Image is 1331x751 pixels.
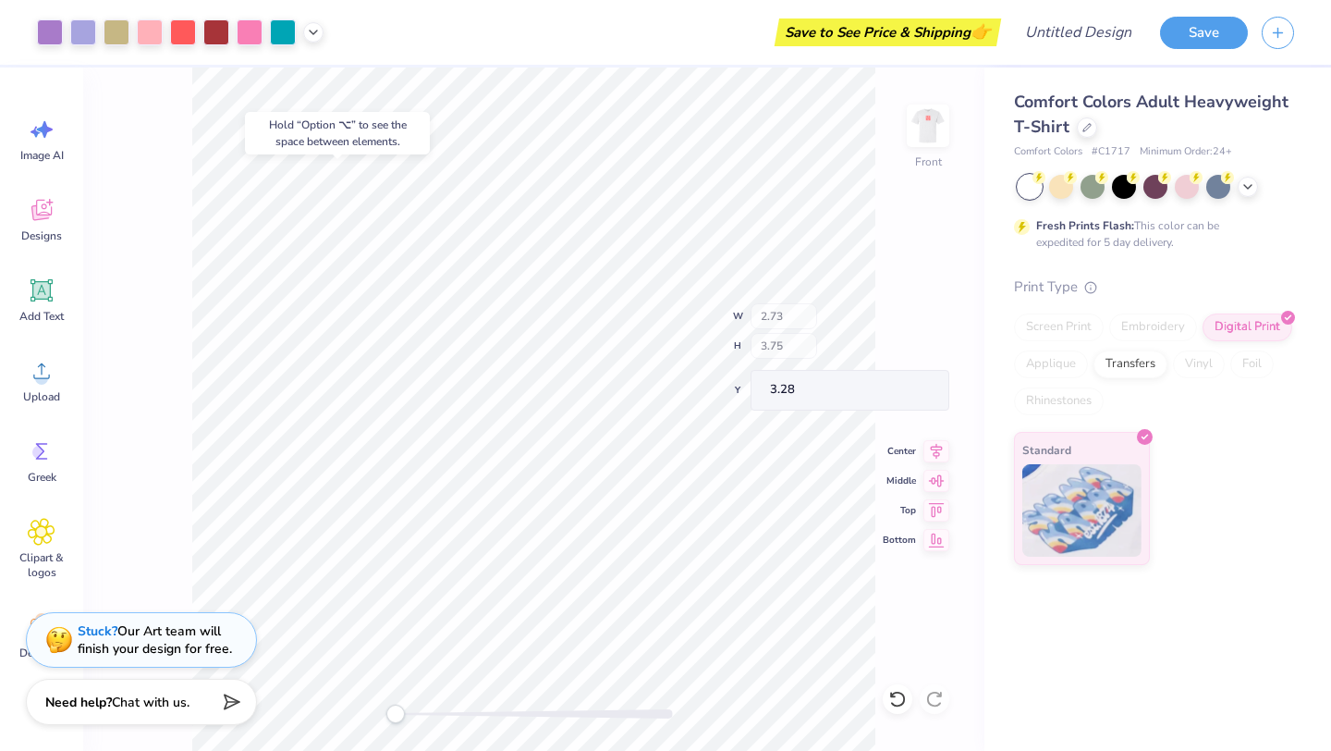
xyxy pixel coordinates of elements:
[1173,351,1225,378] div: Vinyl
[45,694,112,711] strong: Need help?
[1230,351,1274,378] div: Foil
[20,148,64,163] span: Image AI
[1014,277,1294,298] div: Print Type
[883,444,916,459] span: Center
[1036,217,1264,251] div: This color can be expedited for 5 day delivery.
[1109,314,1197,341] div: Embroidery
[915,154,942,170] div: Front
[78,622,117,640] strong: Stuck?
[910,107,946,144] img: Front
[28,470,56,485] span: Greek
[19,646,64,660] span: Decorate
[1014,91,1288,138] span: Comfort Colors Adult Heavyweight T-Shirt
[1014,351,1088,378] div: Applique
[23,389,60,404] span: Upload
[386,705,405,723] div: Accessibility label
[1010,14,1146,51] input: Untitled Design
[21,228,62,243] span: Designs
[19,309,64,324] span: Add Text
[11,550,72,580] span: Clipart & logos
[1014,314,1104,341] div: Screen Print
[245,112,430,154] div: Hold “Option ⌥” to see the space between elements.
[883,533,916,548] span: Bottom
[112,694,189,711] span: Chat with us.
[1022,440,1071,460] span: Standard
[1014,144,1082,160] span: Comfort Colors
[1093,351,1167,378] div: Transfers
[1140,144,1232,160] span: Minimum Order: 24 +
[1203,314,1292,341] div: Digital Print
[1022,464,1142,557] img: Standard
[1092,144,1130,160] span: # C1717
[883,503,916,518] span: Top
[779,18,996,46] div: Save to See Price & Shipping
[971,20,991,43] span: 👉
[1036,218,1134,233] strong: Fresh Prints Flash:
[1014,388,1104,415] div: Rhinestones
[78,622,232,658] div: Our Art team will finish your design for free.
[1160,17,1248,49] button: Save
[883,474,916,488] span: Middle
